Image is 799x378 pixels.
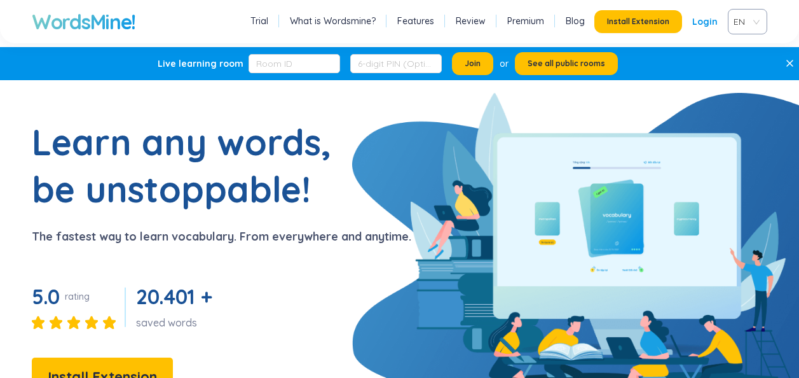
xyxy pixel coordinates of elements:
[594,10,682,33] button: Install Extension
[249,54,340,73] input: Room ID
[515,52,618,75] button: See all public rooms
[452,52,493,75] button: Join
[136,316,217,330] div: saved words
[692,10,718,33] a: Login
[250,15,268,27] a: Trial
[32,9,135,34] a: WordsMine!
[32,284,60,309] span: 5.0
[456,15,486,27] a: Review
[136,284,212,309] span: 20.401 +
[566,15,585,27] a: Blog
[734,12,756,31] span: VIE
[32,118,350,213] h1: Learn any words, be unstoppable!
[65,290,90,303] div: rating
[500,57,509,71] div: or
[528,59,605,69] span: See all public rooms
[397,15,434,27] a: Features
[465,59,481,69] span: Join
[507,15,544,27] a: Premium
[290,15,376,27] a: What is Wordsmine?
[32,228,411,246] p: The fastest way to learn vocabulary. From everywhere and anytime.
[607,17,669,27] span: Install Extension
[350,54,442,73] input: 6-digit PIN (Optional)
[158,57,243,70] div: Live learning room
